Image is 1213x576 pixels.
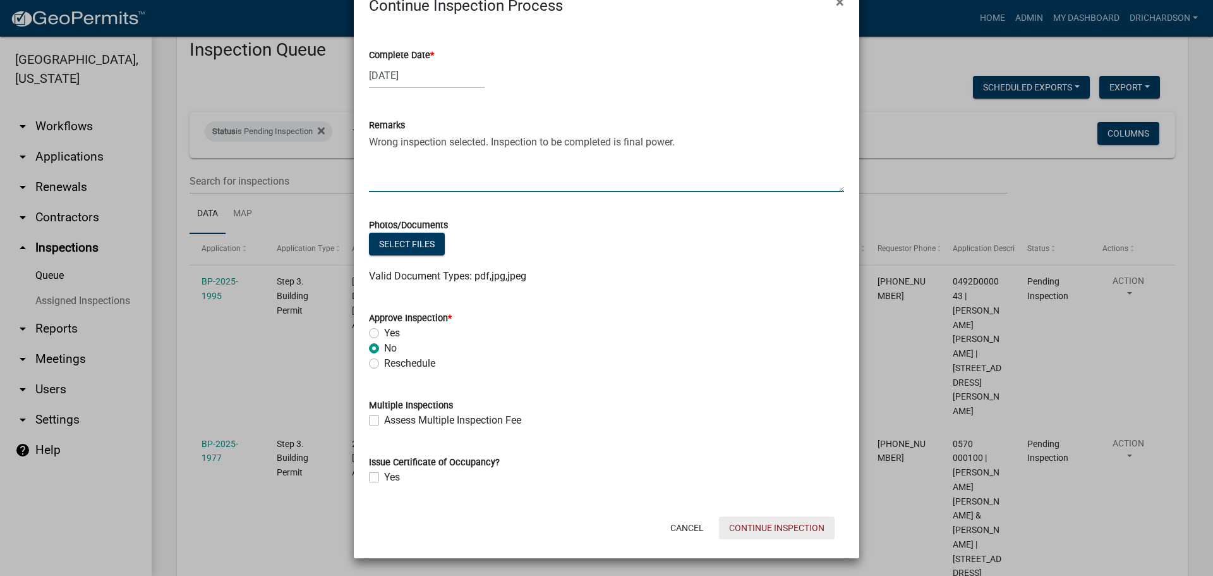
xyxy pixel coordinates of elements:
[369,233,445,255] button: Select files
[660,517,714,539] button: Cancel
[369,63,485,89] input: mm/dd/yyyy
[384,341,397,356] label: No
[369,221,448,230] label: Photos/Documents
[384,356,435,371] label: Reschedule
[369,121,405,130] label: Remarks
[384,470,400,485] label: Yes
[384,326,400,341] label: Yes
[369,314,452,323] label: Approve Inspection
[369,401,453,410] label: Multiple Inspections
[384,413,521,428] label: Assess Multiple Inspection Fee
[369,51,434,60] label: Complete Date
[369,270,526,282] span: Valid Document Types: pdf,jpg,jpeg
[719,517,835,539] button: Continue Inspection
[369,458,500,467] label: Issue Certificate of Occupancy?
